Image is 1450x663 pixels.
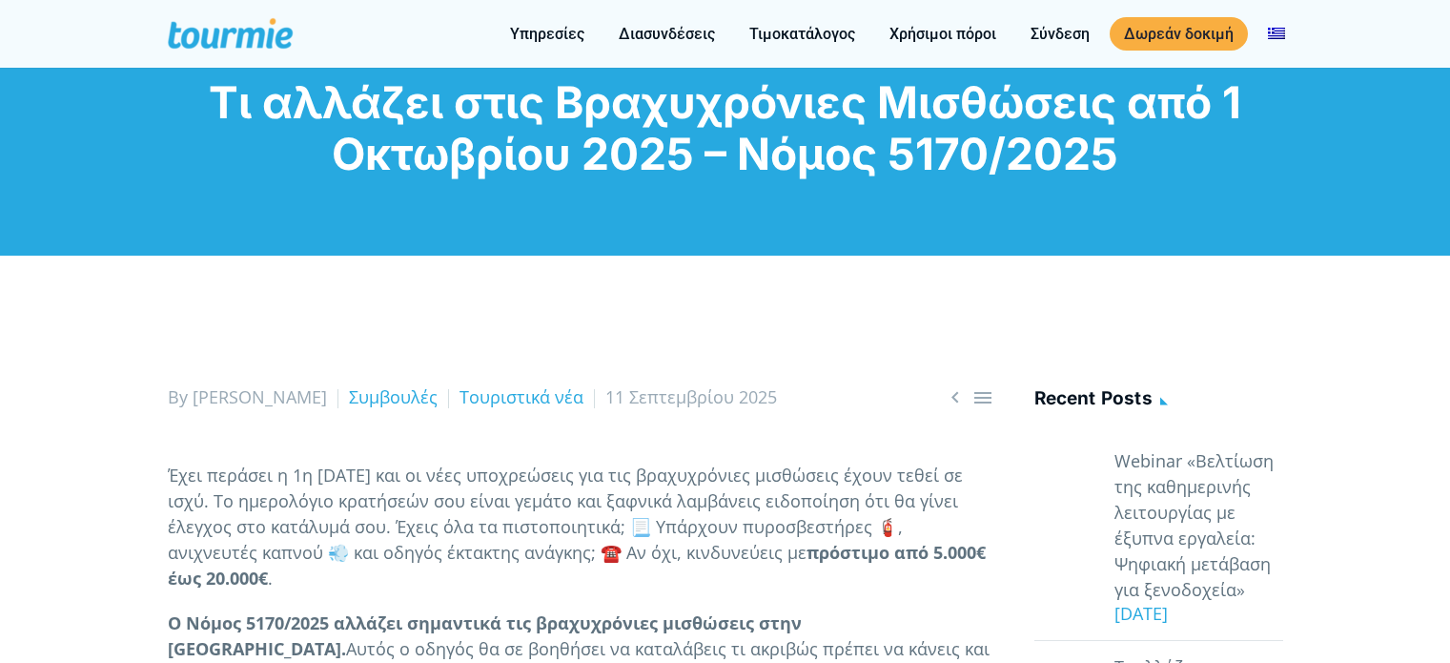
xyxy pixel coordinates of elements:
[1110,17,1248,51] a: Δωρεάν δοκιμή
[944,385,967,409] a: 
[1034,384,1283,416] h4: Recent posts
[349,385,438,408] a: Συμβουλές
[1114,448,1283,603] a: Webinar «Βελτίωση της καθημερινής λειτουργίας με έξυπνα εργαλεία: Ψηφιακή μετάβαση για ξενοδοχεία»
[1016,22,1104,46] a: Σύνδεση
[168,385,327,408] span: By [PERSON_NAME]
[460,385,583,408] a: Τουριστικά νέα
[168,541,986,590] strong: πρόστιμο από 5.000€ έως 20.000€
[875,22,1011,46] a: Χρήσιμοι πόροι
[735,22,869,46] a: Τιμοκατάλογος
[971,385,994,409] a: 
[944,385,967,409] span: Previous post
[1103,601,1283,627] div: [DATE]
[168,611,802,660] strong: Ο Νόμος 5170/2025 αλλάζει σημαντικά τις βραχυχρόνιες μισθώσεις στην [GEOGRAPHIC_DATA].
[168,76,1283,179] h1: Τι αλλάζει στις Βραχυχρόνιες Μισθώσεις από 1 Οκτωβρίου 2025 – Νόμος 5170/2025
[605,385,777,408] span: 11 Σεπτεμβρίου 2025
[168,463,994,591] p: Έχει περάσει η 1η [DATE] και οι νέες υποχρεώσεις για τις βραχυχρόνιες μισθώσεις έχουν τεθεί σε ισ...
[496,22,599,46] a: Υπηρεσίες
[604,22,729,46] a: Διασυνδέσεις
